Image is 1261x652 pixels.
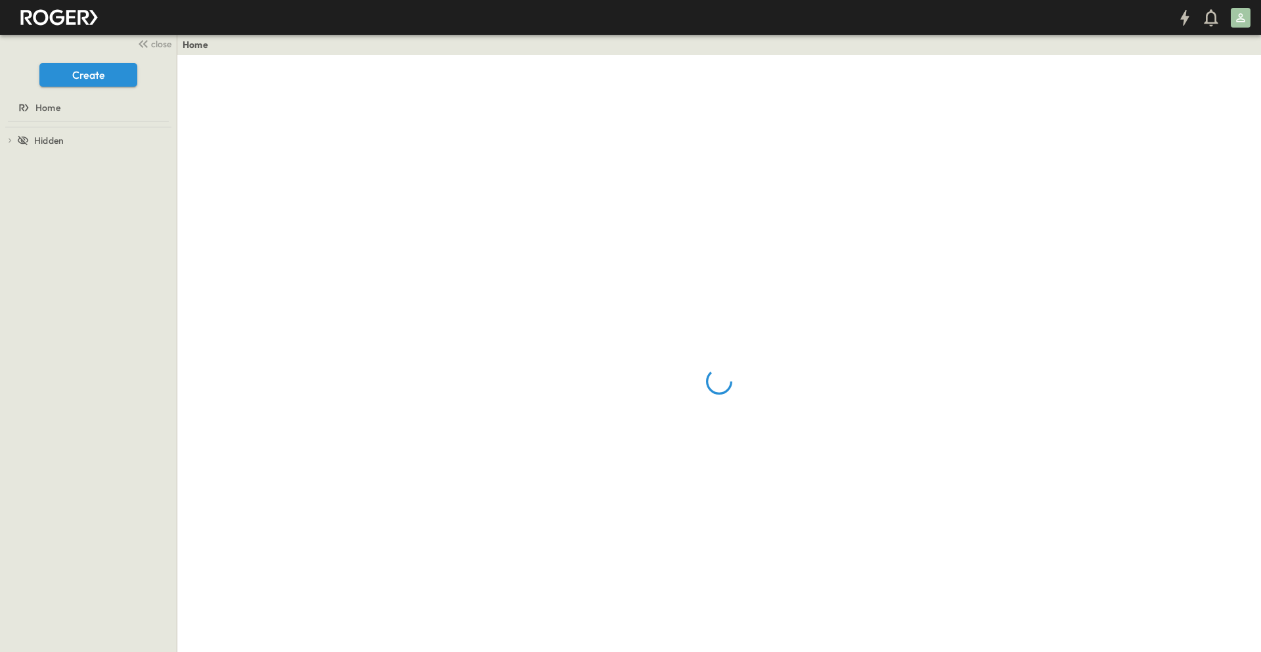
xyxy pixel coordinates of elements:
[151,37,171,51] span: close
[35,101,60,114] span: Home
[132,34,174,53] button: close
[39,63,137,87] button: Create
[183,38,208,51] a: Home
[3,98,171,117] a: Home
[34,134,64,147] span: Hidden
[183,38,216,51] nav: breadcrumbs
